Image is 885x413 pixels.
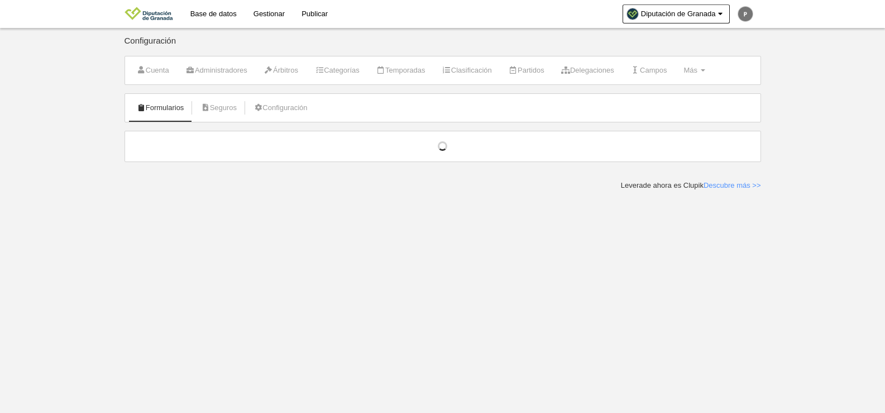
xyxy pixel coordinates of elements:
a: Categorías [309,62,366,79]
a: Clasificación [436,62,498,79]
a: Temporadas [370,62,432,79]
a: Diputación de Granada [623,4,730,23]
a: Seguros [194,99,243,116]
a: Delegaciones [555,62,620,79]
a: Campos [625,62,673,79]
img: Diputación de Granada [125,7,173,20]
a: Descubre más >> [704,181,761,189]
div: Cargando [136,141,749,151]
a: Más [677,62,711,79]
a: Árbitros [258,62,304,79]
a: Configuración [247,99,313,116]
img: c2l6ZT0zMHgzMCZmcz05JnRleHQ9UCZiZz03NTc1NzU%3D.png [738,7,753,21]
span: Diputación de Granada [641,8,716,20]
div: Configuración [125,36,761,56]
img: Oa6SvBRBA39l.30x30.jpg [627,8,638,20]
a: Administradores [180,62,253,79]
div: Leverade ahora es Clupik [621,181,761,191]
a: Partidos [503,62,551,79]
span: Más [683,66,697,74]
a: Formularios [131,99,190,116]
a: Cuenta [131,62,175,79]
